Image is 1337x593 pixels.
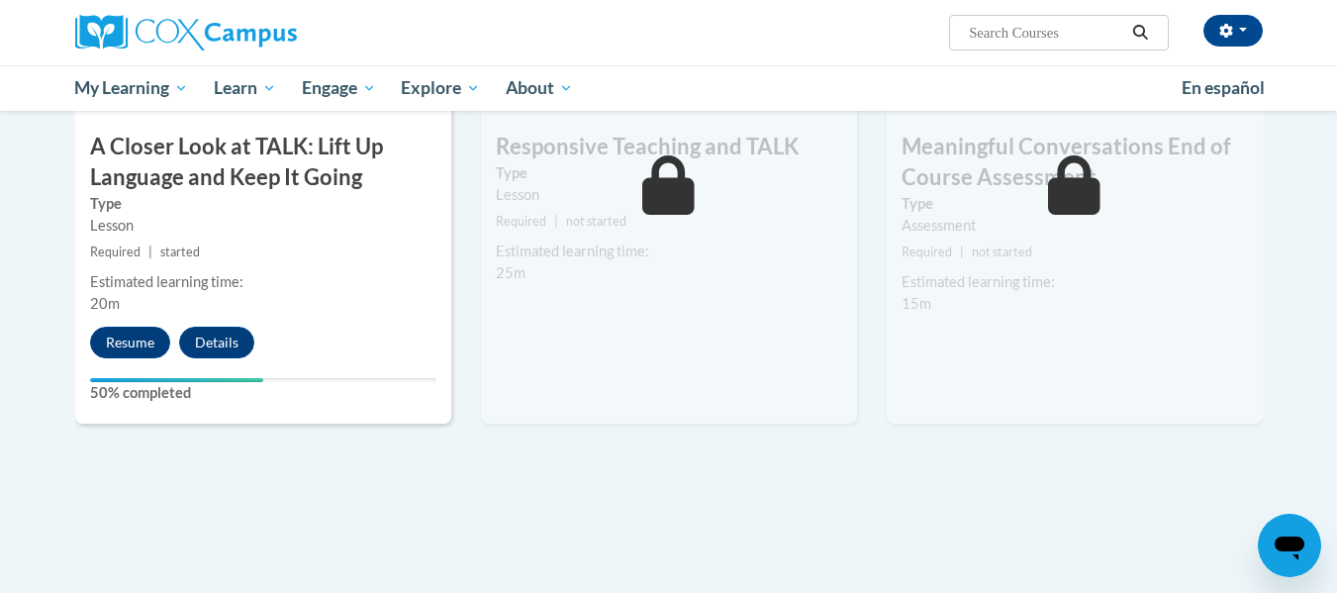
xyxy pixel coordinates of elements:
[75,132,451,193] h3: A Closer Look at TALK: Lift Up Language and Keep It Going
[967,21,1125,45] input: Search Courses
[566,214,626,229] span: not started
[1203,15,1263,47] button: Account Settings
[75,15,451,50] a: Cox Campus
[90,327,170,358] button: Resume
[214,76,276,100] span: Learn
[902,215,1248,237] div: Assessment
[302,76,376,100] span: Engage
[90,245,141,259] span: Required
[902,271,1248,293] div: Estimated learning time:
[75,15,297,50] img: Cox Campus
[902,245,952,259] span: Required
[554,214,558,229] span: |
[493,65,586,111] a: About
[960,245,964,259] span: |
[972,245,1032,259] span: not started
[496,264,525,281] span: 25m
[496,241,842,262] div: Estimated learning time:
[1125,21,1155,45] button: Search
[90,215,436,237] div: Lesson
[496,162,842,184] label: Type
[74,76,188,100] span: My Learning
[46,65,1292,111] div: Main menu
[496,214,546,229] span: Required
[160,245,200,259] span: started
[62,65,202,111] a: My Learning
[201,65,289,111] a: Learn
[90,378,263,382] div: Your progress
[1258,514,1321,577] iframe: Button to launch messaging window
[401,76,480,100] span: Explore
[902,295,931,312] span: 15m
[148,245,152,259] span: |
[1182,77,1265,98] span: En español
[506,76,573,100] span: About
[481,132,857,162] h3: Responsive Teaching and TALK
[902,193,1248,215] label: Type
[887,132,1263,193] h3: Meaningful Conversations End of Course Assessment
[1169,67,1278,109] a: En español
[179,327,254,358] button: Details
[90,193,436,215] label: Type
[496,184,842,206] div: Lesson
[90,295,120,312] span: 20m
[90,271,436,293] div: Estimated learning time:
[289,65,389,111] a: Engage
[90,382,436,404] label: 50% completed
[388,65,493,111] a: Explore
